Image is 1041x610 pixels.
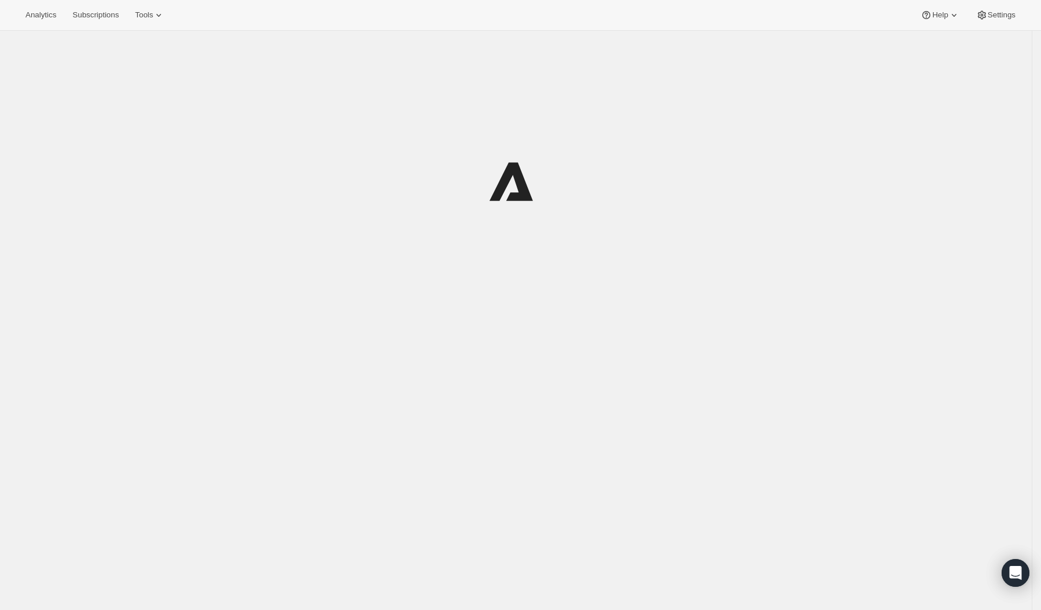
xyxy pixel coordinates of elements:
span: Help [932,10,948,20]
span: Tools [135,10,153,20]
button: Analytics [19,7,63,23]
button: Subscriptions [65,7,126,23]
span: Analytics [25,10,56,20]
div: Open Intercom Messenger [1002,559,1029,587]
span: Subscriptions [72,10,119,20]
button: Settings [969,7,1022,23]
span: Settings [988,10,1016,20]
button: Help [914,7,966,23]
button: Tools [128,7,171,23]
